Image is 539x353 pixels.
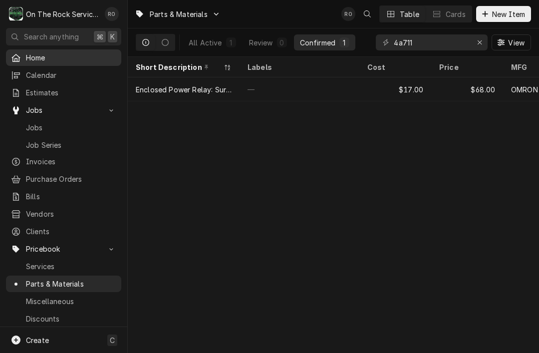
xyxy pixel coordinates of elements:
[492,34,531,50] button: View
[6,84,121,101] a: Estimates
[431,77,503,101] div: $68.00
[150,9,208,19] span: Parts & Materials
[9,7,23,21] div: O
[26,209,116,219] span: Vendors
[26,87,116,98] span: Estimates
[6,293,121,310] a: Miscellaneous
[6,171,121,187] a: Purchase Orders
[341,37,347,48] div: 1
[6,276,121,292] a: Parts & Materials
[472,34,488,50] button: Erase input
[6,188,121,205] a: Bills
[9,7,23,21] div: On The Rock Services's Avatar
[228,37,234,48] div: 1
[6,206,121,222] a: Vendors
[359,77,431,101] div: $17.00
[26,122,116,133] span: Jobs
[279,37,285,48] div: 0
[490,9,527,19] span: New Item
[105,7,119,21] div: Rich Ortega's Avatar
[248,62,351,72] div: Labels
[26,140,116,150] span: Job Series
[6,311,121,327] a: Discounts
[26,336,49,345] span: Create
[506,37,527,48] span: View
[6,119,121,136] a: Jobs
[6,153,121,170] a: Invoices
[6,102,121,118] a: Go to Jobs
[26,9,99,19] div: On The Rock Services
[26,261,116,272] span: Services
[26,174,116,184] span: Purchase Orders
[26,279,116,289] span: Parts & Materials
[6,67,121,83] a: Calendar
[367,62,421,72] div: Cost
[394,34,469,50] input: Keyword search
[26,105,101,115] span: Jobs
[26,191,116,202] span: Bills
[6,137,121,153] a: Job Series
[6,28,121,45] button: Search anything⌘K
[26,244,101,254] span: Pricebook
[400,9,419,19] div: Table
[136,84,232,95] div: Enclosed Power Relay: Surface (Top Flange) Mounted, 30 A Current Rating, 100/120V AC, SPST-NO
[189,37,222,48] div: All Active
[341,7,355,21] div: Rich Ortega's Avatar
[96,31,103,42] span: ⌘
[6,49,121,66] a: Home
[359,6,375,22] button: Open search
[6,326,121,343] a: Reports
[110,31,115,42] span: K
[26,52,116,63] span: Home
[6,258,121,275] a: Services
[131,6,225,22] a: Go to Parts & Materials
[240,77,359,101] div: —
[26,70,116,80] span: Calendar
[249,37,273,48] div: Review
[24,31,79,42] span: Search anything
[105,7,119,21] div: RO
[446,9,466,19] div: Cards
[341,7,355,21] div: RO
[26,296,116,307] span: Miscellaneous
[300,37,335,48] div: Confirmed
[110,335,115,346] span: C
[6,241,121,257] a: Go to Pricebook
[26,314,116,324] span: Discounts
[26,156,116,167] span: Invoices
[136,62,222,72] div: Short Description
[6,223,121,240] a: Clients
[476,6,531,22] button: New Item
[511,84,538,95] div: OMRON
[26,226,116,237] span: Clients
[439,62,493,72] div: Price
